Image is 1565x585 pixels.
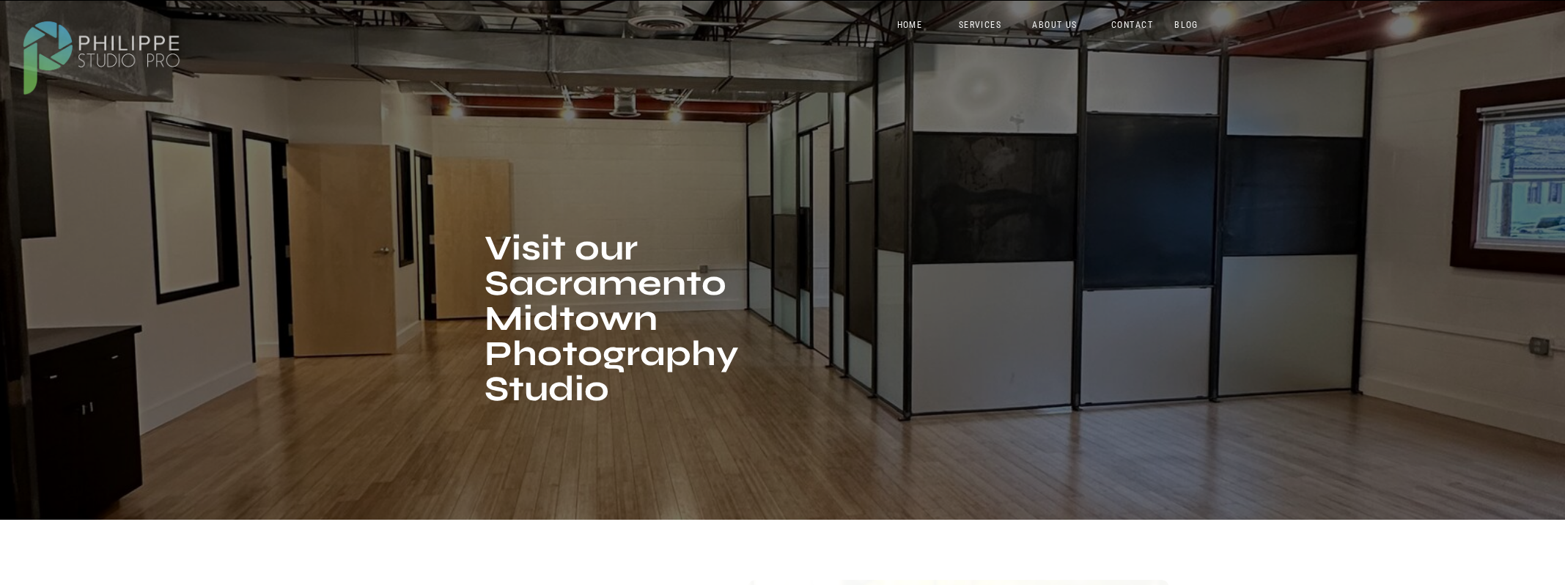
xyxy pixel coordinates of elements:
[1024,20,1086,34] a: ABOUT US
[1168,20,1205,34] a: BLOG
[1102,20,1163,34] a: CONTACT
[879,20,941,34] a: HOME
[485,231,809,472] h1: Visit our Sacramento Midtown Photography Studio
[950,20,1011,34] a: SERVICES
